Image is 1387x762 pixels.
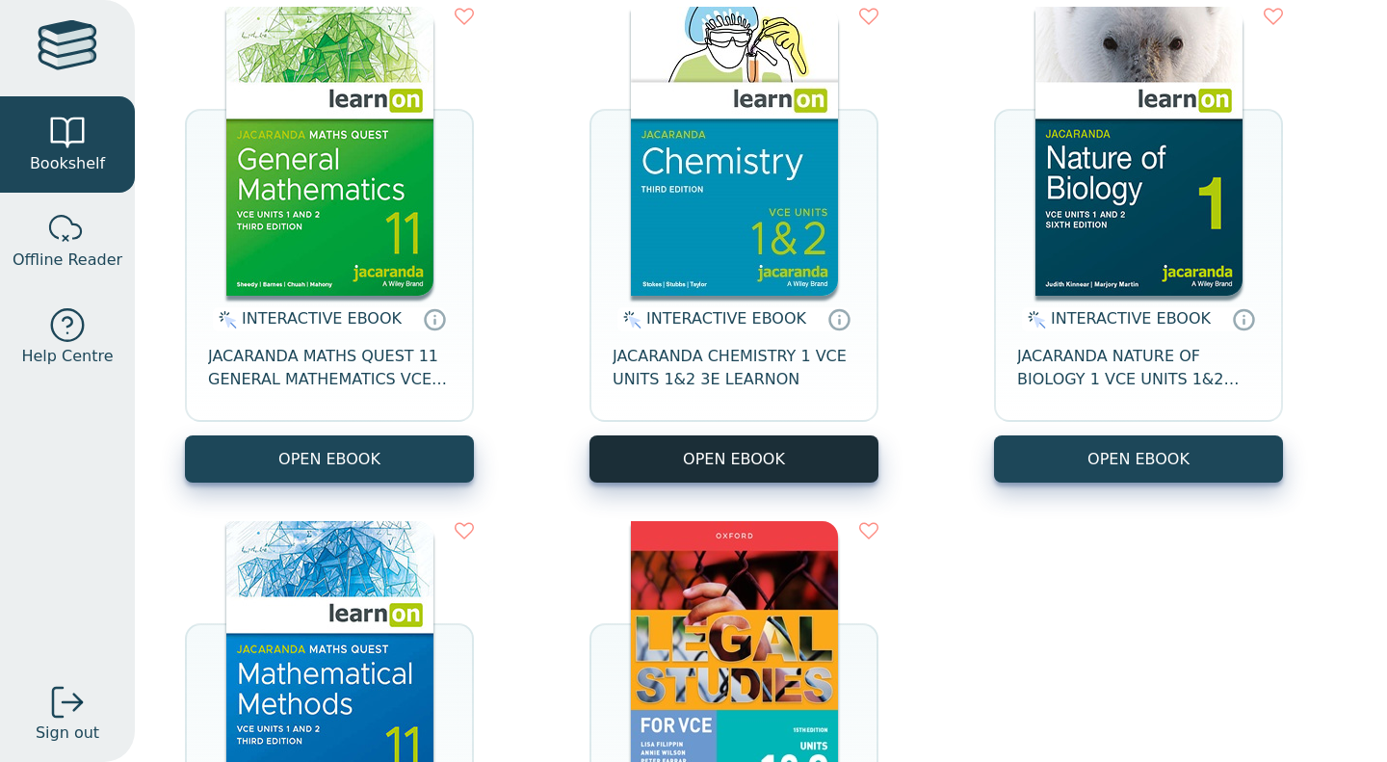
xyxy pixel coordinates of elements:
img: 37f81dd5-9e6c-4284-8d4c-e51904e9365e.jpg [631,7,838,296]
img: f7b900ab-df9f-4510-98da-0629c5cbb4fd.jpg [226,7,433,296]
span: Offline Reader [13,249,122,272]
span: Help Centre [21,345,113,368]
button: OPEN EBOOK [185,435,474,483]
img: interactive.svg [1022,308,1046,331]
button: OPEN EBOOK [589,435,878,483]
span: Bookshelf [30,152,105,175]
span: INTERACTIVE EBOOK [242,309,402,328]
a: Interactive eBooks are accessed online via the publisher’s portal. They contain interactive resou... [423,307,446,330]
a: Interactive eBooks are accessed online via the publisher’s portal. They contain interactive resou... [827,307,851,330]
span: Sign out [36,722,99,745]
img: interactive.svg [617,308,641,331]
img: bac72b22-5188-ea11-a992-0272d098c78b.jpg [1035,7,1243,296]
span: INTERACTIVE EBOOK [646,309,806,328]
a: Interactive eBooks are accessed online via the publisher’s portal. They contain interactive resou... [1232,307,1255,330]
button: OPEN EBOOK [994,435,1283,483]
span: INTERACTIVE EBOOK [1051,309,1211,328]
span: JACARANDA MATHS QUEST 11 GENERAL MATHEMATICS VCE UNITS 1&2 3E LEARNON [208,345,451,391]
span: JACARANDA CHEMISTRY 1 VCE UNITS 1&2 3E LEARNON [613,345,855,391]
span: JACARANDA NATURE OF BIOLOGY 1 VCE UNITS 1&2 LEARNON 6E (INCL STUDYON) EBOOK [1017,345,1260,391]
img: interactive.svg [213,308,237,331]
